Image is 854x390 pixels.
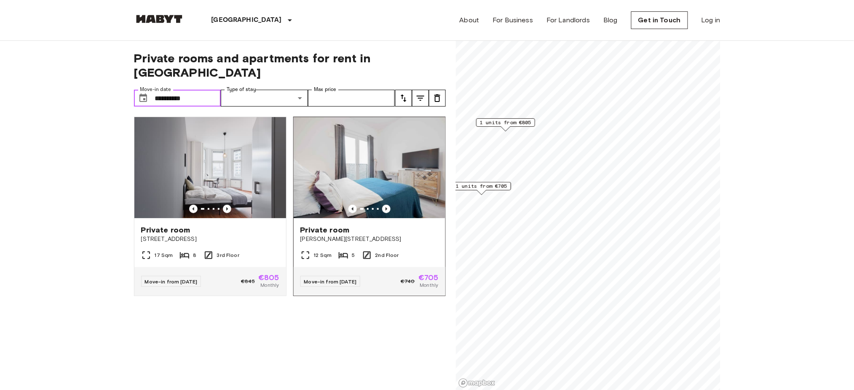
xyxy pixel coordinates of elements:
[193,251,196,259] span: 8
[293,117,446,296] a: Marketing picture of unit DE-01-008-004-05HFPrevious imagePrevious imagePrivate room[PERSON_NAME]...
[304,278,357,285] span: Move-in from [DATE]
[241,278,255,285] span: €845
[260,281,279,289] span: Monthly
[211,15,282,25] p: [GEOGRAPHIC_DATA]
[546,15,590,25] a: For Landlords
[134,117,286,218] img: Marketing picture of unit DE-01-047-05H
[140,86,171,93] label: Move-in date
[294,117,445,218] img: Marketing picture of unit DE-01-008-004-05HF
[452,182,511,195] div: Map marker
[300,225,350,235] span: Private room
[348,205,357,213] button: Previous image
[401,278,415,285] span: €740
[420,281,438,289] span: Monthly
[418,274,439,281] span: €705
[375,251,399,259] span: 2nd Floor
[456,182,507,190] span: 1 units from €705
[135,90,152,107] button: Choose date, selected date is 12 Oct 2025
[134,117,286,296] a: Marketing picture of unit DE-01-047-05HPrevious imagePrevious imagePrivate room[STREET_ADDRESS]17...
[217,251,239,259] span: 3rd Floor
[382,205,391,213] button: Previous image
[395,90,412,107] button: tune
[480,119,531,126] span: 1 units from €805
[141,225,190,235] span: Private room
[155,251,173,259] span: 17 Sqm
[429,90,446,107] button: tune
[134,15,185,23] img: Habyt
[352,251,355,259] span: 5
[603,15,618,25] a: Blog
[223,205,231,213] button: Previous image
[314,251,332,259] span: 12 Sqm
[631,11,688,29] a: Get in Touch
[300,235,439,243] span: [PERSON_NAME][STREET_ADDRESS]
[458,378,495,388] a: Mapbox logo
[701,15,720,25] a: Log in
[141,235,279,243] span: [STREET_ADDRESS]
[145,278,198,285] span: Move-in from [DATE]
[227,86,256,93] label: Type of stay
[493,15,533,25] a: For Business
[314,86,337,93] label: Max price
[258,274,279,281] span: €805
[134,51,446,80] span: Private rooms and apartments for rent in [GEOGRAPHIC_DATA]
[189,205,198,213] button: Previous image
[412,90,429,107] button: tune
[460,15,479,25] a: About
[476,118,535,131] div: Map marker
